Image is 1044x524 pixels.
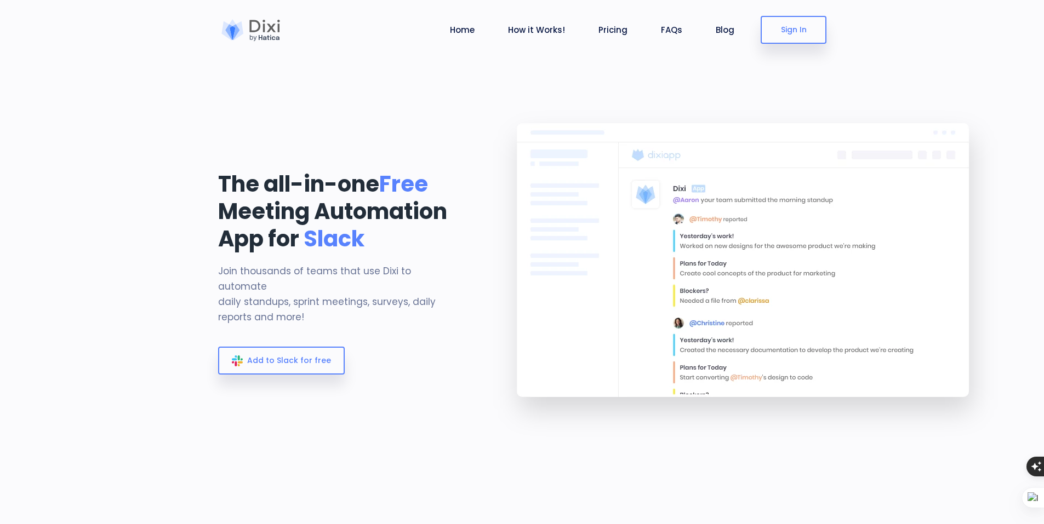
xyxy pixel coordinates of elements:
img: landing-banner [478,96,1013,452]
a: Sign In [761,16,826,44]
a: Pricing [594,24,632,36]
img: slack_icon_color.svg [232,355,243,366]
p: Join thousands of teams that use Dixi to automate daily standups, sprint meetings, surveys, daily... [218,263,462,325]
h1: The all-in-one Meeting Automation App for [218,170,462,252]
a: Add to Slack for free [218,347,345,375]
a: Blog [711,24,739,36]
a: Home [446,24,479,36]
span: Slack [304,223,364,254]
a: FAQs [657,24,687,36]
a: How it Works! [504,24,569,36]
span: Add to Slack for free [247,355,331,366]
span: Free [379,169,428,199]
